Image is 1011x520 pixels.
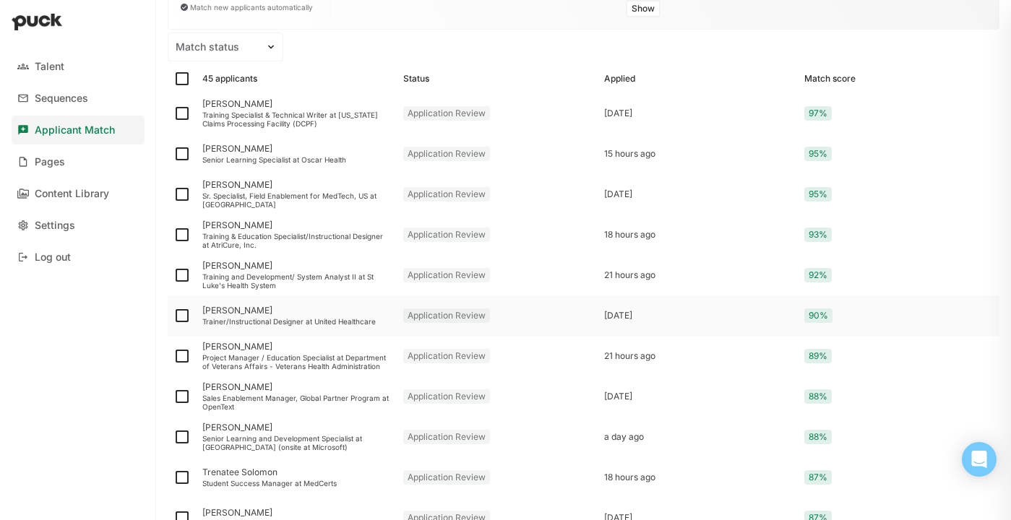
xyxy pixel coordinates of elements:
div: 87% [804,470,832,485]
div: [PERSON_NAME] [202,180,392,190]
div: 15 hours ago [604,149,793,159]
div: Match score [804,74,856,84]
div: [PERSON_NAME] [202,382,392,392]
div: Application Review [403,268,490,282]
div: Open Intercom Messenger [962,442,997,477]
div: 89% [804,349,832,363]
div: [PERSON_NAME] [202,144,392,154]
div: Senior Learning and Development Specialist at [GEOGRAPHIC_DATA] (onsite at Microsoft) [202,434,392,451]
a: Applicant Match [12,116,145,144]
div: Sales Enablement Manager, Global Partner Program at OpenText [202,394,392,411]
div: Status [403,74,429,84]
a: Sequences [12,84,145,113]
div: Training Specialist & Technical Writer at [US_STATE] Claims Processing Facility (DCPF) [202,110,392,128]
div: Talent [35,61,64,73]
div: Sequences [35,92,88,105]
div: [PERSON_NAME] [202,342,392,352]
div: Project Manager / Education Specialist at Department of Veterans Affairs - Veterans Health Admini... [202,353,392,370]
div: Application Review [403,389,490,404]
a: Settings [12,211,145,240]
div: [PERSON_NAME] [202,422,392,433]
div: 97% [804,106,832,121]
div: Application Review [403,227,490,242]
div: 45 applicants [202,74,257,84]
div: 18 hours ago [604,472,793,482]
div: Application Review [403,349,490,363]
div: 18 hours ago [604,230,793,240]
div: Settings [35,220,75,232]
div: [PERSON_NAME] [202,261,392,271]
div: Senior Learning Specialist at Oscar Health [202,155,392,164]
div: 90% [804,308,833,323]
div: Application Review [403,430,490,444]
div: Log out [35,251,71,264]
div: 95% [804,147,832,161]
div: Sr. Specialist, Field Enablement for MedTech, US at [GEOGRAPHIC_DATA] [202,191,392,209]
div: 88% [804,430,832,444]
div: [PERSON_NAME] [202,99,392,109]
div: Application Review [403,147,490,161]
div: [DATE] [604,311,793,321]
div: Application Review [403,470,490,485]
div: Applicant Match [35,124,115,136]
div: Student Success Manager at MedCerts [202,479,392,487]
div: a day ago [604,432,793,442]
div: [DATE] [604,108,793,118]
div: Application Review [403,187,490,201]
a: Content Library [12,179,145,208]
div: Trenatee Solomon [202,467,392,477]
div: Content Library [35,188,109,200]
div: Applied [604,74,635,84]
div: Training and Development/ System Analyst II at St Luke's Health System [202,272,392,290]
div: 93% [804,227,832,242]
div: [PERSON_NAME] [202,305,392,316]
div: 95% [804,187,832,201]
div: 88% [804,389,832,404]
div: Application Review [403,106,490,121]
a: Pages [12,147,145,176]
div: [PERSON_NAME] [202,220,392,230]
div: 92% [804,268,832,282]
div: 21 hours ago [604,270,793,280]
div: [DATE] [604,391,793,402]
div: [PERSON_NAME] [202,508,392,518]
div: 21 hours ago [604,351,793,361]
div: Application Review [403,308,490,323]
a: Talent [12,52,145,81]
div: Trainer/Instructional Designer at United Healthcare [202,317,392,326]
div: Pages [35,156,65,168]
div: [DATE] [604,189,793,199]
div: Training & Education Specialist/Instructional Designer at AtriCure, Inc. [202,232,392,249]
